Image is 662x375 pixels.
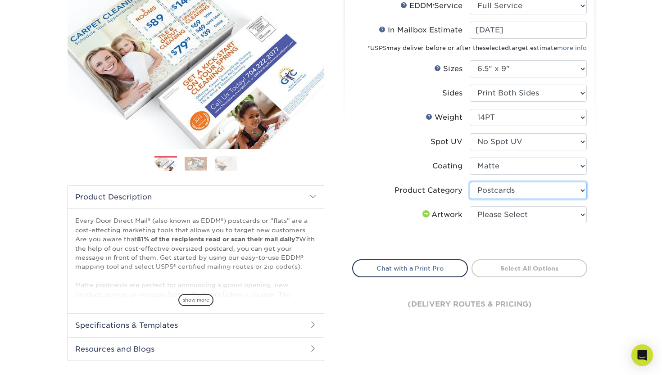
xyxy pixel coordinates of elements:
[557,45,587,51] a: more info
[387,46,388,49] sup: ®
[154,157,177,172] img: EDDM 01
[431,136,462,147] div: Spot UV
[426,112,462,123] div: Weight
[433,4,434,7] sup: ®
[68,185,324,208] h2: Product Description
[352,259,468,277] a: Chat with a Print Pro
[137,235,299,243] strong: 81% of the recipients read or scan their mail daily?
[434,63,462,74] div: Sizes
[352,277,587,331] div: (delivery routes & pricing)
[421,209,462,220] div: Artwork
[394,185,462,196] div: Product Category
[68,337,324,361] h2: Resources and Blogs
[483,45,509,51] span: selected
[178,294,213,306] span: show more
[379,25,462,36] div: In Mailbox Estimate
[215,156,237,172] img: EDDM 03
[367,45,587,51] small: *USPS may deliver before or after the target estimate
[68,313,324,337] h2: Specifications & Templates
[400,0,462,11] div: EDDM Service
[432,161,462,172] div: Coating
[631,344,653,366] div: Open Intercom Messenger
[442,88,462,99] div: Sides
[472,259,587,277] a: Select All Options
[185,157,207,171] img: EDDM 02
[470,22,587,39] input: Select Date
